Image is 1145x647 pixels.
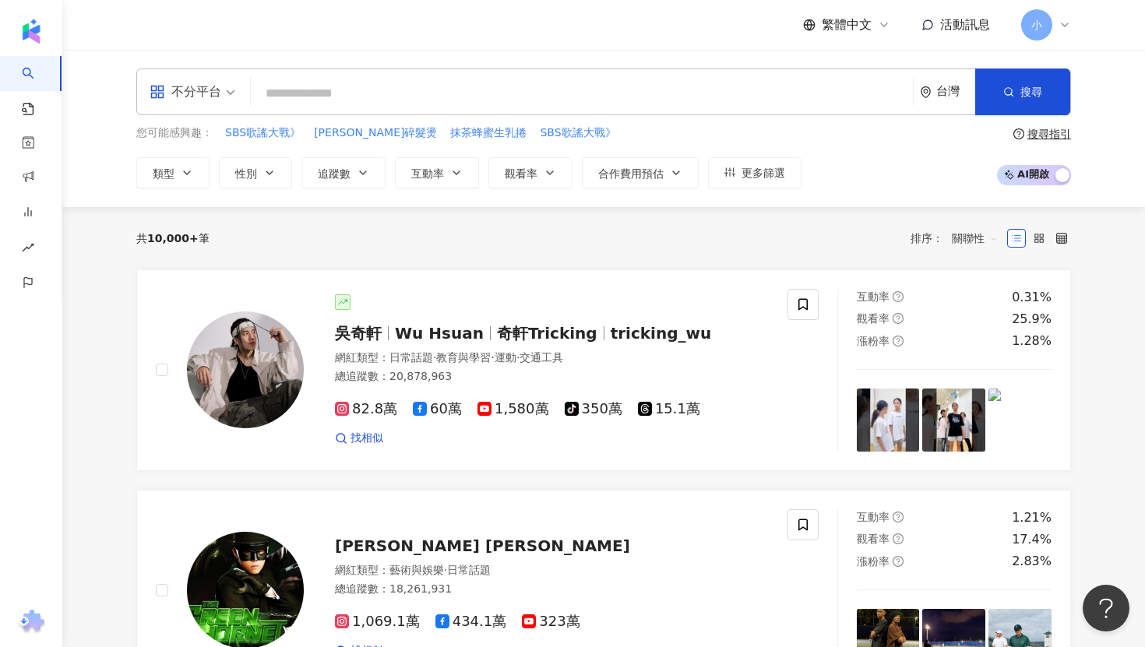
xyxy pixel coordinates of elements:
[136,232,210,244] div: 共 筆
[435,614,507,630] span: 434.1萬
[857,312,890,325] span: 觀看率
[505,167,537,180] span: 觀看率
[491,351,494,364] span: ·
[301,157,386,188] button: 追蹤數
[540,125,615,141] span: SBS歌謠大戰》
[516,351,520,364] span: ·
[153,167,174,180] span: 類型
[857,511,890,523] span: 互動率
[411,167,444,180] span: 互動率
[822,16,872,33] span: 繁體中文
[857,335,890,347] span: 漲粉率
[22,56,53,117] a: search
[582,157,699,188] button: 合作費用預估
[893,533,904,544] span: question-circle
[1027,128,1071,140] div: 搜尋指引
[922,389,985,452] img: post-image
[611,324,712,343] span: tricking_wu
[1031,16,1042,33] span: 小
[436,351,491,364] span: 教育與學習
[413,401,462,417] span: 60萬
[477,401,549,417] span: 1,580萬
[742,167,785,179] span: 更多篩選
[136,269,1071,471] a: KOL Avatar吳奇軒Wu Hsuan奇軒Trickingtricking_wu網紅類型：日常話題·教育與學習·運動·交通工具總追蹤數：20,878,96382.8萬60萬1,580萬350...
[335,401,397,417] span: 82.8萬
[1012,531,1052,548] div: 17.4%
[147,232,199,244] span: 10,000+
[893,512,904,522] span: question-circle
[1020,86,1042,98] span: 搜尋
[940,17,990,32] span: 活動訊息
[936,85,975,98] div: 台灣
[313,125,438,142] button: [PERSON_NAME]碎髮燙
[22,232,34,267] span: rise
[335,369,769,385] div: 總追蹤數 ： 20,878,963
[16,610,47,635] img: chrome extension
[335,431,383,446] a: 找相似
[565,401,622,417] span: 350萬
[1013,128,1024,139] span: question-circle
[539,125,616,142] button: SBS歌謠大戰》
[395,157,479,188] button: 互動率
[920,86,932,98] span: environment
[219,157,292,188] button: 性別
[495,351,516,364] span: 運動
[136,125,213,141] span: 您可能感興趣：
[389,564,444,576] span: 藝術與娛樂
[449,125,527,142] button: 抹茶蜂蜜生乳捲
[893,291,904,302] span: question-circle
[598,167,664,180] span: 合作費用預估
[857,555,890,568] span: 漲粉率
[638,401,700,417] span: 15.1萬
[1012,289,1052,306] div: 0.31%
[1083,585,1129,631] iframe: Help Scout Beacon - Open
[444,564,447,576] span: ·
[1012,332,1052,350] div: 1.28%
[708,157,801,188] button: 更多篩選
[136,157,210,188] button: 類型
[235,167,257,180] span: 性別
[1012,553,1052,570] div: 2.83%
[225,125,301,141] span: SBS歌謠大戰》
[857,389,920,452] img: post-image
[911,226,1007,251] div: 排序：
[975,69,1070,115] button: 搜尋
[224,125,301,142] button: SBS歌謠大戰》
[351,431,383,446] span: 找相似
[1012,311,1052,328] div: 25.9%
[497,324,597,343] span: 奇軒Tricking
[335,582,769,597] div: 總追蹤數 ： 18,261,931
[988,389,1052,452] img: post-image
[314,125,437,141] span: [PERSON_NAME]碎髮燙
[335,324,382,343] span: 吳奇軒
[893,313,904,324] span: question-circle
[857,533,890,545] span: 觀看率
[150,79,221,104] div: 不分平台
[857,290,890,303] span: 互動率
[150,84,165,100] span: appstore
[522,614,580,630] span: 323萬
[318,167,351,180] span: 追蹤數
[335,563,769,578] div: 網紅類型 ：
[19,19,44,44] img: logo icon
[335,536,630,555] span: [PERSON_NAME] [PERSON_NAME]
[952,226,999,251] span: 關聯性
[395,324,484,343] span: Wu Hsuan
[187,311,304,428] img: KOL Avatar
[520,351,563,364] span: 交通工具
[447,564,491,576] span: 日常話題
[1012,509,1052,526] div: 1.21%
[893,556,904,567] span: question-circle
[389,351,433,364] span: 日常話題
[433,351,436,364] span: ·
[893,336,904,346] span: question-circle
[335,350,769,366] div: 網紅類型 ：
[335,614,420,630] span: 1,069.1萬
[488,157,572,188] button: 觀看率
[450,125,527,141] span: 抹茶蜂蜜生乳捲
